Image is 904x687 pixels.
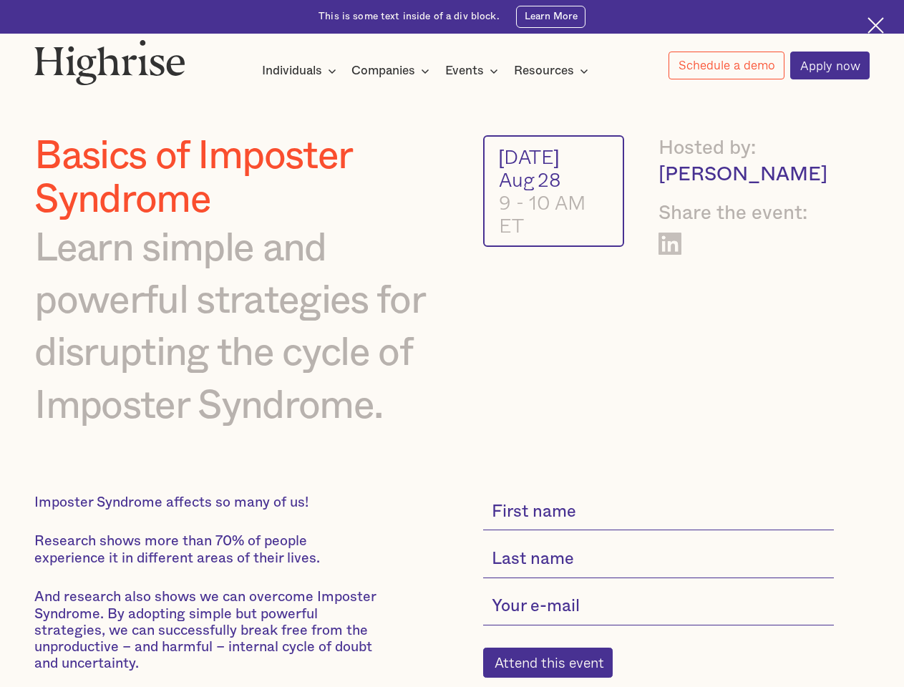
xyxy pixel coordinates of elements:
[445,62,502,79] div: Events
[34,223,446,433] div: Learn simple and powerful strategies for disrupting the cycle of Imposter Syndrome.
[514,62,574,79] div: Resources
[262,62,322,79] div: Individuals
[34,135,446,222] h1: Basics of Imposter Syndrome
[34,533,381,566] p: Research shows more than 70% of people experience it in different areas of their lives.
[516,6,585,28] a: Learn More
[538,168,561,191] div: 28
[514,62,593,79] div: Resources
[445,62,484,79] div: Events
[867,17,884,34] img: Cross icon
[658,233,681,255] a: Share on LinkedIn
[34,39,185,85] img: Highrise logo
[319,10,500,24] div: This is some text inside of a div block.
[499,168,535,191] div: Aug
[658,162,834,188] div: [PERSON_NAME]
[669,52,784,79] a: Schedule a demo
[262,62,341,79] div: Individuals
[351,62,415,79] div: Companies
[499,191,609,237] div: 9 - 10 AM ET
[483,542,835,578] input: Last name
[34,494,381,511] p: Imposter Syndrome affects so many of us!
[790,52,870,79] a: Apply now
[483,589,835,625] input: Your e-mail
[483,494,835,678] form: current-single-event-subscribe-form
[658,200,834,227] div: Share the event:
[499,145,609,168] div: [DATE]
[34,589,381,672] p: And research also shows we can overcome Imposter Syndrome. By adopting simple but powerful strate...
[483,648,613,678] input: Attend this event
[658,135,834,162] div: Hosted by:
[483,494,835,531] input: First name
[351,62,434,79] div: Companies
